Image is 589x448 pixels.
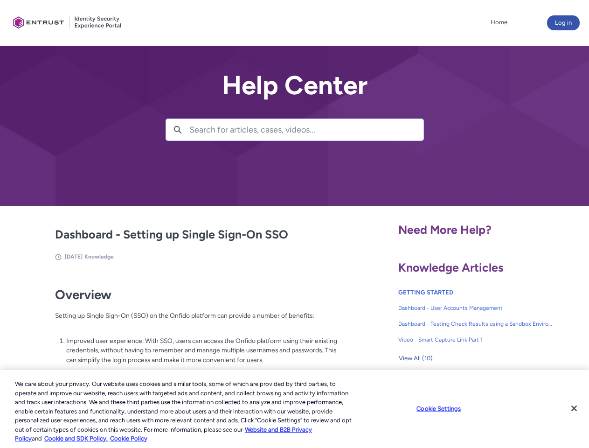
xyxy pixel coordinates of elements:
[65,253,83,260] span: [DATE]
[398,351,433,366] button: View All (10)
[189,119,423,140] input: Search for articles, cases, videos...
[398,304,553,312] span: Dashboard - User Accounts Management
[84,252,114,261] li: Knowledge
[409,399,468,418] button: Cookie Settings
[55,311,338,330] p: Setting up Single Sign-On (SSO) on the Onfido platform can provide a number of benefits:
[398,289,453,296] a: GETTING STARTED
[398,223,492,237] span: Need More Help?
[399,351,433,365] span: View All (10)
[15,379,353,443] div: We care about your privacy. Our website uses cookies and similar tools, some of which are provide...
[55,226,338,244] h2: Dashboard - Setting up Single Sign-On SSO
[564,398,584,419] button: Close
[166,119,189,140] button: Search
[55,287,111,302] strong: Overview
[398,336,553,344] span: Video - Smart Capture Link Part 1
[166,71,424,100] h2: Help Center
[398,300,553,316] a: Dashboard - User Accounts Management
[398,320,553,328] span: Dashboard - Testing Check Results using a Sandbox Environment
[488,15,510,29] a: Home
[547,15,580,30] button: Log in
[66,336,338,365] p: Improved user experience: With SSO, users can access the Onfido platform using their existing cre...
[44,435,108,442] a: Cookie and SDK Policy.
[110,435,147,442] a: Cookie Policy
[398,316,553,332] a: Dashboard - Testing Check Results using a Sandbox Environment
[398,332,553,348] a: Video - Smart Capture Link Part 1
[398,260,504,274] span: Knowledge Articles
